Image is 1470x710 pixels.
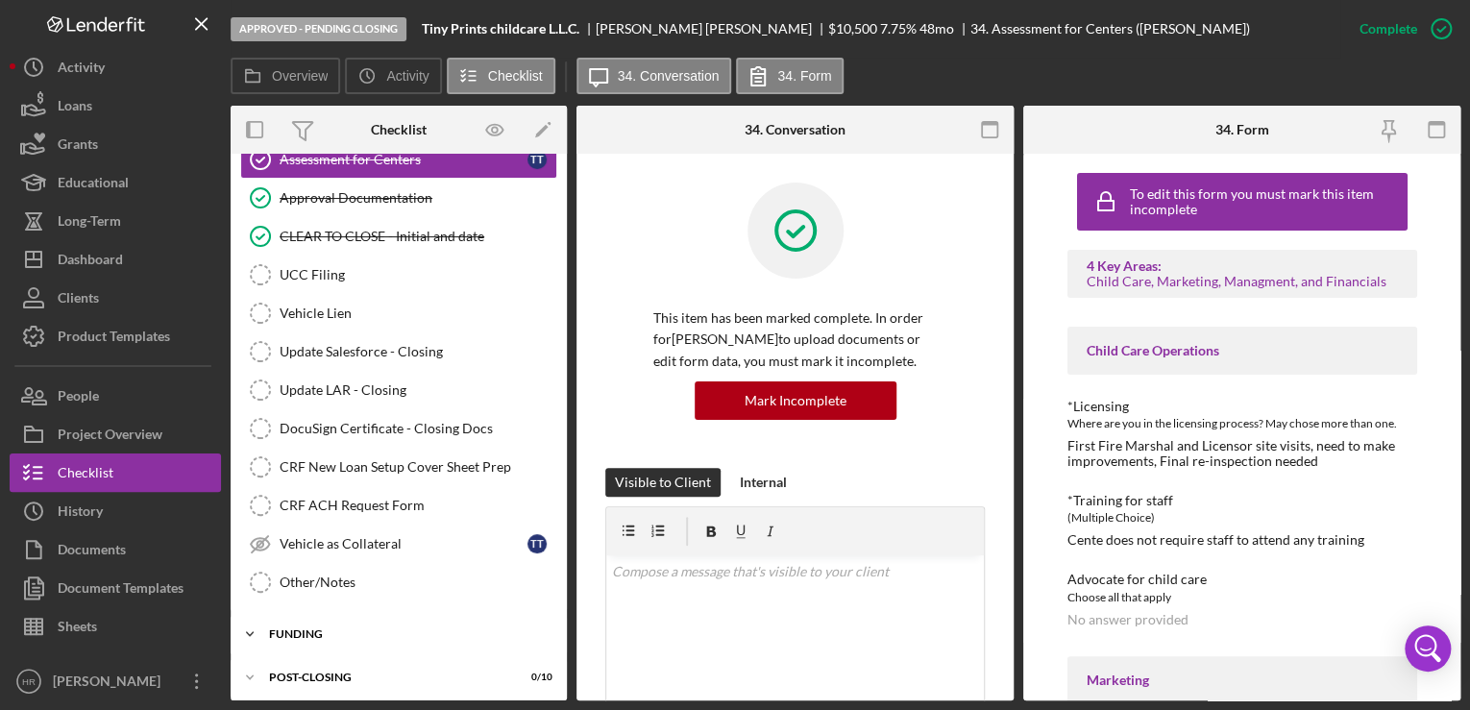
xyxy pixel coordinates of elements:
div: Other/Notes [280,575,556,590]
div: POST-CLOSING [269,672,504,683]
div: Child Care, Marketing, Managment, and Financials [1087,274,1398,289]
button: History [10,492,221,530]
div: 4 Key Areas: [1087,258,1398,274]
button: Complete [1340,10,1460,48]
div: Project Overview [58,415,162,458]
div: T T [527,534,547,553]
div: T T [527,150,547,169]
div: Update Salesforce - Closing [280,344,556,359]
div: Dashboard [58,240,123,283]
div: Document Templates [58,569,184,612]
button: Grants [10,125,221,163]
div: Loans [58,86,92,130]
button: Dashboard [10,240,221,279]
button: Document Templates [10,569,221,607]
button: 34. Form [736,58,844,94]
a: Update Salesforce - Closing [240,332,557,371]
div: Sheets [58,607,97,650]
a: CLEAR TO CLOSE - Initial and date [240,217,557,256]
div: Child Care Operations [1087,343,1398,358]
button: Mark Incomplete [695,381,896,420]
div: Approved - Pending Closing [231,17,406,41]
div: 34. Form [1215,122,1269,137]
div: 34. Assessment for Centers ([PERSON_NAME]) [970,21,1250,37]
div: Grants [58,125,98,168]
div: CLEAR TO CLOSE - Initial and date [280,229,556,244]
div: Documents [58,530,126,574]
button: Long-Term [10,202,221,240]
div: Internal [740,468,787,497]
button: Clients [10,279,221,317]
button: Project Overview [10,415,221,453]
div: Clients [58,279,99,322]
label: 34. Conversation [618,68,720,84]
b: Tiny Prints childcare L.L.C. [422,21,579,37]
button: Educational [10,163,221,202]
div: Long-Term [58,202,121,245]
div: Update LAR - Closing [280,382,556,398]
div: CRF ACH Request Form [280,498,556,513]
div: Activity [58,48,105,91]
button: Sheets [10,607,221,646]
a: Update LAR - Closing [240,371,557,409]
div: To edit this form you must mark this item incomplete [1130,186,1403,217]
div: [PERSON_NAME] [PERSON_NAME] [596,21,828,37]
button: Checklist [10,453,221,492]
button: Checklist [447,58,555,94]
div: 48 mo [919,21,954,37]
div: 34. Conversation [745,122,845,137]
a: CRF ACH Request Form [240,486,557,525]
div: Product Templates [58,317,170,360]
label: 34. Form [777,68,831,84]
div: CRF New Loan Setup Cover Sheet Prep [280,459,556,475]
a: Approval Documentation [240,179,557,217]
div: *Training for staff [1067,493,1417,508]
p: This item has been marked complete. In order for [PERSON_NAME] to upload documents or edit form d... [653,307,937,372]
button: Product Templates [10,317,221,355]
div: 0 / 10 [518,672,552,683]
a: DocuSign Certificate - Closing Docs [240,409,557,448]
div: UCC Filing [280,267,556,282]
a: Other/Notes [240,563,557,601]
button: Overview [231,58,340,94]
a: Loans [10,86,221,125]
div: Assessment for Centers [280,152,527,167]
div: Visible to Client [615,468,711,497]
div: Advocate for child care [1067,572,1417,587]
div: (Multiple Choice) [1067,508,1417,527]
div: Mark Incomplete [745,381,846,420]
a: CRF New Loan Setup Cover Sheet Prep [240,448,557,486]
div: Complete [1360,10,1417,48]
button: 34. Conversation [576,58,732,94]
a: UCC Filing [240,256,557,294]
button: Activity [345,58,441,94]
div: 7.75 % [880,21,917,37]
button: Visible to Client [605,468,721,497]
div: Checklist [371,122,427,137]
div: People [58,377,99,420]
div: Choose all that apply [1067,588,1417,607]
button: Activity [10,48,221,86]
label: Checklist [488,68,543,84]
div: [PERSON_NAME] [48,662,173,705]
a: Vehicle as CollateralTT [240,525,557,563]
div: $10,500 [828,21,877,37]
div: Cente does not require staff to attend any training [1067,532,1364,548]
button: Documents [10,530,221,569]
div: History [58,492,103,535]
div: Marketing [1087,673,1398,688]
button: Internal [730,468,796,497]
button: People [10,377,221,415]
text: HR [22,676,36,687]
div: Vehicle Lien [280,306,556,321]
